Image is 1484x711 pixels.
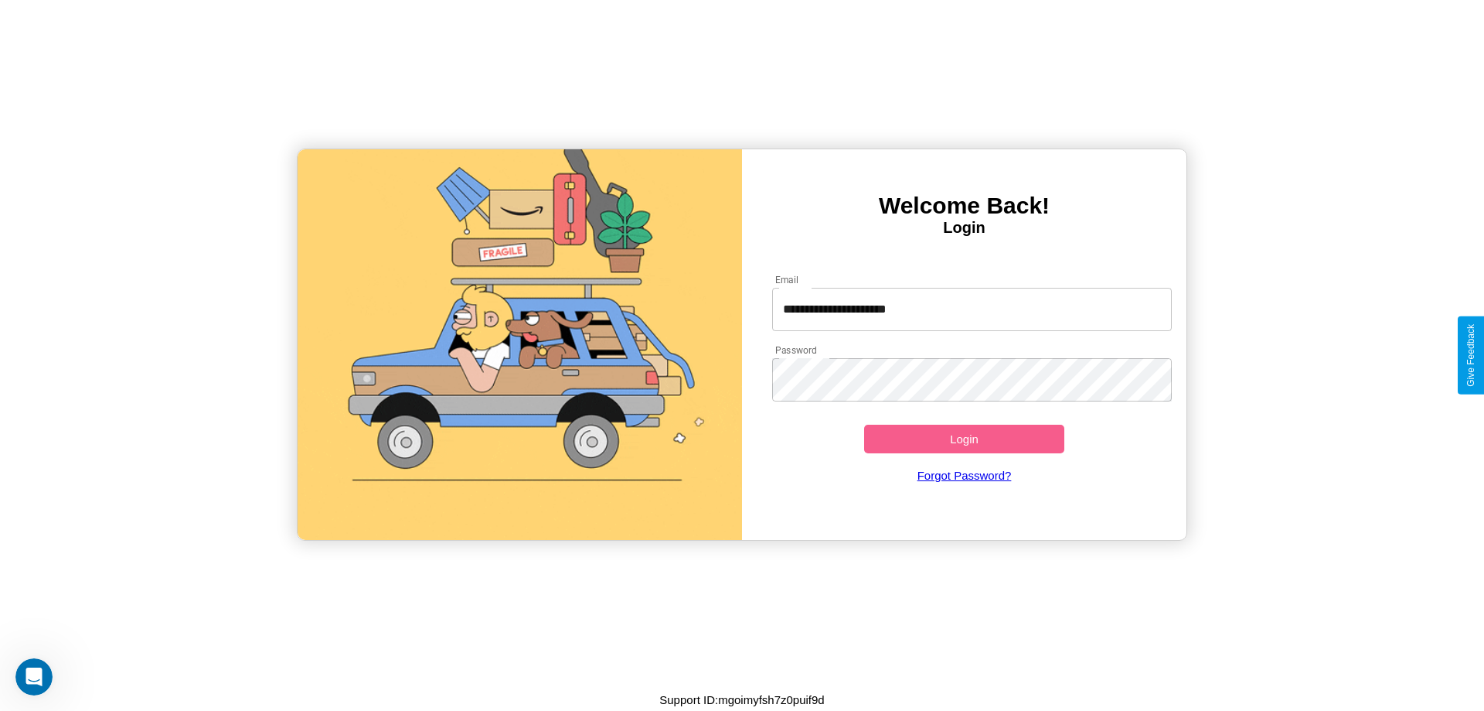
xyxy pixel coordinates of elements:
p: Support ID: mgoimyfsh7z0puif9d [659,689,824,710]
img: gif [298,149,742,540]
h3: Welcome Back! [742,193,1186,219]
h4: Login [742,219,1186,237]
button: Login [864,425,1064,453]
a: Forgot Password? [764,453,1165,497]
label: Password [775,344,816,357]
div: Give Feedback [1465,324,1476,387]
label: Email [775,273,799,286]
iframe: Intercom live chat [15,658,53,696]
